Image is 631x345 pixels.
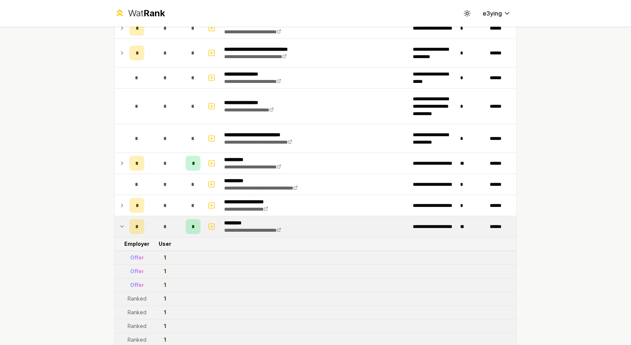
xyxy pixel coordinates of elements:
div: 1 [164,268,166,275]
span: e3ying [483,9,502,18]
td: User [147,237,183,251]
div: Ranked [128,336,146,344]
span: Rank [144,8,165,19]
div: 1 [164,281,166,289]
button: e3ying [477,7,517,20]
a: WatRank [114,7,165,19]
td: Employer [126,237,147,251]
div: Wat [128,7,165,19]
div: 1 [164,322,166,330]
div: 1 [164,336,166,344]
div: Ranked [128,322,146,330]
div: 1 [164,254,166,261]
div: Ranked [128,309,146,316]
div: 1 [164,309,166,316]
div: Offer [130,281,144,289]
div: Offer [130,254,144,261]
div: 1 [164,295,166,302]
div: Offer [130,268,144,275]
div: Ranked [128,295,146,302]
